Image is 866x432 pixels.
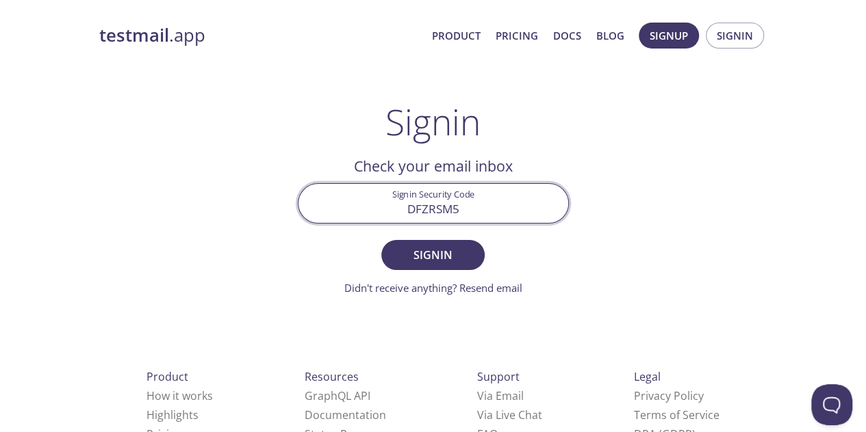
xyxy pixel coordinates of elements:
span: Legal [634,369,661,384]
a: How it works [147,388,213,403]
a: testmail.app [99,24,421,47]
h1: Signin [385,101,481,142]
iframe: Help Scout Beacon - Open [811,384,852,425]
span: Signin [717,27,753,44]
a: Highlights [147,407,199,422]
a: Terms of Service [634,407,719,422]
a: Product [432,27,481,44]
a: Docs [553,27,581,44]
button: Signup [639,23,699,49]
span: Support [477,369,520,384]
a: Privacy Policy [634,388,704,403]
span: Signin [396,245,469,265]
a: Blog [596,27,624,44]
a: GraphQL API [305,388,370,403]
a: Via Email [477,388,524,403]
h2: Check your email inbox [298,154,569,178]
span: Signup [650,27,688,44]
button: Signin [706,23,764,49]
strong: testmail [99,23,169,47]
a: Pricing [496,27,538,44]
span: Resources [305,369,359,384]
a: Via Live Chat [477,407,542,422]
span: Product [147,369,188,384]
button: Signin [381,240,484,270]
a: Didn't receive anything? Resend email [344,281,522,295]
a: Documentation [305,407,386,422]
